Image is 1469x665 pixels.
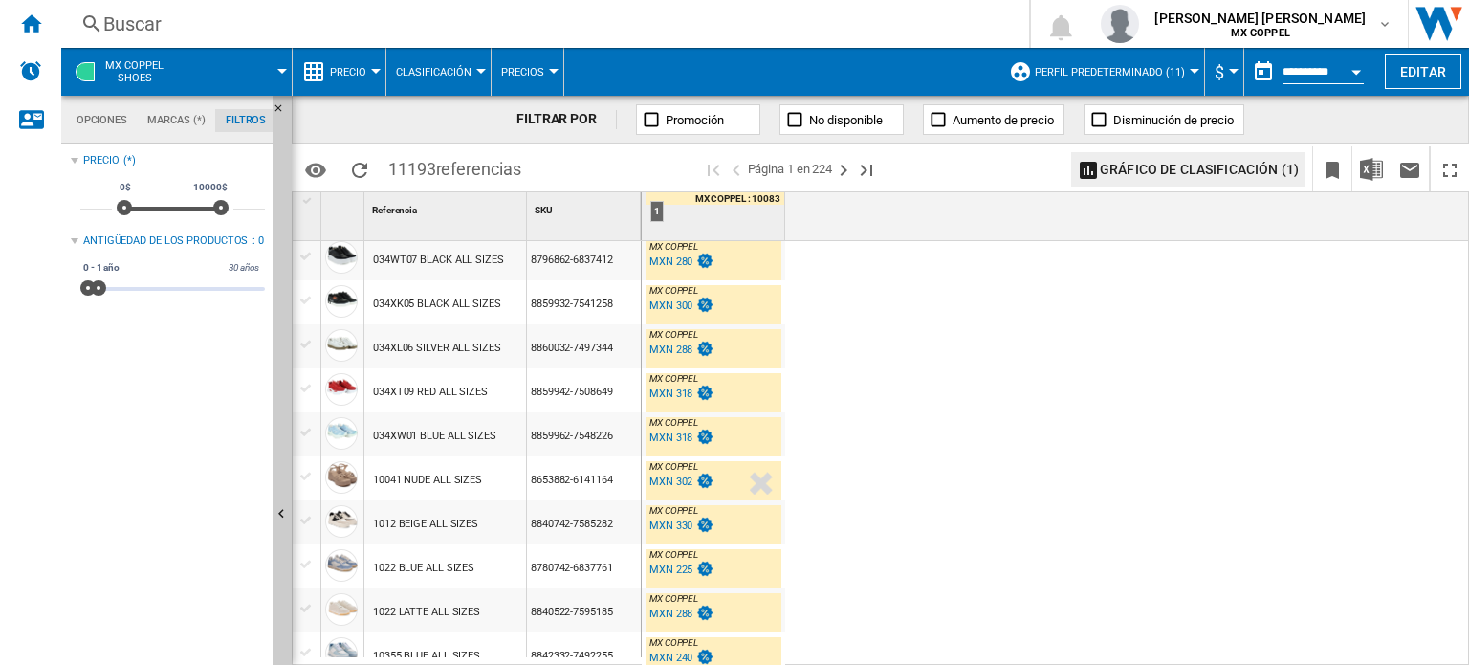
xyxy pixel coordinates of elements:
[647,253,714,272] div: Última actualización : domingo, 17 de agosto de 2025 6:25
[647,473,714,492] div: Última actualización : domingo, 17 de agosto de 2025 7:46
[1063,146,1313,192] div: Seleccione de 1 a 3 sitios haciendo clic en las celdas para mostrar un gráfico de clasificación
[527,456,641,500] div: 8653882-6141164
[695,253,714,269] img: promotionV3.png
[646,417,781,461] div: MX COPPEL MXN 318
[647,517,714,536] div: Última actualización : domingo, 17 de agosto de 2025 6:15
[695,473,714,489] img: promotionV3.png
[649,432,692,444] div: MXN 318
[649,593,698,604] span: MX COPPEL
[105,59,164,84] span: MX COPPEL:Shoes
[117,180,134,195] span: 0$
[1205,48,1244,96] md-menu: Currency
[373,546,474,590] div: 1022 BLUE ALL SIZES
[527,544,641,588] div: 8780742-6837761
[527,412,641,456] div: 8859962-7548226
[647,561,714,580] div: Última actualización : domingo, 17 de agosto de 2025 6:12
[695,429,714,445] img: promotionV3.png
[372,205,417,215] span: Referencia
[1385,54,1461,89] button: Editar
[649,505,698,516] span: MX COPPEL
[368,192,526,222] div: Referencia Sort None
[531,192,641,222] div: Sort None
[649,285,698,296] span: MX COPPEL
[695,605,714,621] img: promotionV3.png
[1215,48,1234,96] button: $
[330,66,366,78] span: Precio
[646,505,781,549] div: MX COPPEL MXN 330
[527,236,641,280] div: 8796862-6837412
[649,549,698,560] span: MX COPPEL
[373,590,480,634] div: 1022 LATTE ALL SIZES
[373,502,478,546] div: 1012 BEIGE ALL SIZES
[1231,27,1290,39] b: MX COPPEL
[649,564,692,576] div: MXN 225
[636,104,760,135] button: Promoción
[649,299,692,312] div: MXN 300
[953,113,1054,127] span: Aumento de precio
[649,388,692,400] div: MXN 318
[646,285,781,329] div: MX COPPEL MXN 300
[373,282,501,326] div: 034XK05 BLACK ALL SIZES
[252,233,265,249] div: : 0 - 1 a.
[226,260,262,276] span: 30 años
[647,605,714,624] div: Última actualización : domingo, 17 de agosto de 2025 7:30
[649,520,692,532] div: MXN 330
[1009,48,1195,96] div: Perfil predeterminado (11)
[66,109,138,132] md-tab-item: Opciones
[649,461,698,472] span: MX COPPEL
[527,368,641,412] div: 8859942-7508649
[368,192,526,222] div: Sort None
[695,341,714,357] img: promotionV3.png
[646,192,785,240] div: 1 MX COPPEL : 10083
[646,373,781,417] div: MX COPPEL MXN 318
[531,192,641,222] div: SKU Sort None
[649,241,698,252] span: MX COPPEL
[649,476,692,488] div: MXN 302
[649,255,692,268] div: MXN 280
[649,608,692,620] div: MXN 288
[105,48,183,96] button: MX COPPELShoes
[923,104,1064,135] button: Aumento de precio
[373,414,496,458] div: 034XW01 BLUE ALL SIZES
[379,146,530,187] span: 11193
[1113,113,1234,127] span: Disminución de precio
[1313,146,1351,191] button: Marcar este reporte
[1244,53,1283,91] button: md-calendar
[396,48,481,96] div: Clasificación
[527,588,641,632] div: 8840522-7595185
[1339,52,1373,86] button: Open calendar
[649,373,698,384] span: MX COPPEL
[373,370,488,414] div: 034XT09 RED ALL SIZES
[83,153,119,168] div: Precio
[215,109,276,132] md-tab-item: Filtros
[527,324,641,368] div: 8860032-7497344
[646,241,781,285] div: MX COPPEL MXN 280
[647,297,714,316] div: Última actualización : domingo, 17 de agosto de 2025 6:21
[340,146,379,191] button: Recargar
[330,48,376,96] button: Precio
[646,192,785,205] div: MX COPPEL : 10083
[501,48,554,96] button: Precios
[1352,146,1391,191] button: Descargar en Excel
[535,205,553,215] span: SKU
[647,429,714,448] div: Última actualización : domingo, 17 de agosto de 2025 6:06
[748,146,833,191] span: Página 1 en 224
[373,238,504,282] div: 034WT07 BLACK ALL SIZES
[296,152,335,187] button: Opciones
[646,461,781,505] div: MX COPPEL MXN 302
[436,159,521,179] span: referencias
[1035,66,1185,78] span: Perfil predeterminado (11)
[516,110,617,129] div: FILTRAR POR
[71,48,282,96] div: MX COPPELShoes
[855,146,878,191] button: Última página
[325,192,363,222] div: Sort None
[527,500,641,544] div: 8840742-7585282
[695,517,714,533] img: promotionV3.png
[1035,48,1195,96] button: Perfil predeterminado (11)
[396,66,471,78] span: Clasificación
[725,146,748,191] button: >Página anterior
[647,341,714,360] div: Última actualización : domingo, 17 de agosto de 2025 7:00
[373,458,482,502] div: 10041 NUDE ALL SIZES
[1154,9,1366,28] span: [PERSON_NAME] [PERSON_NAME]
